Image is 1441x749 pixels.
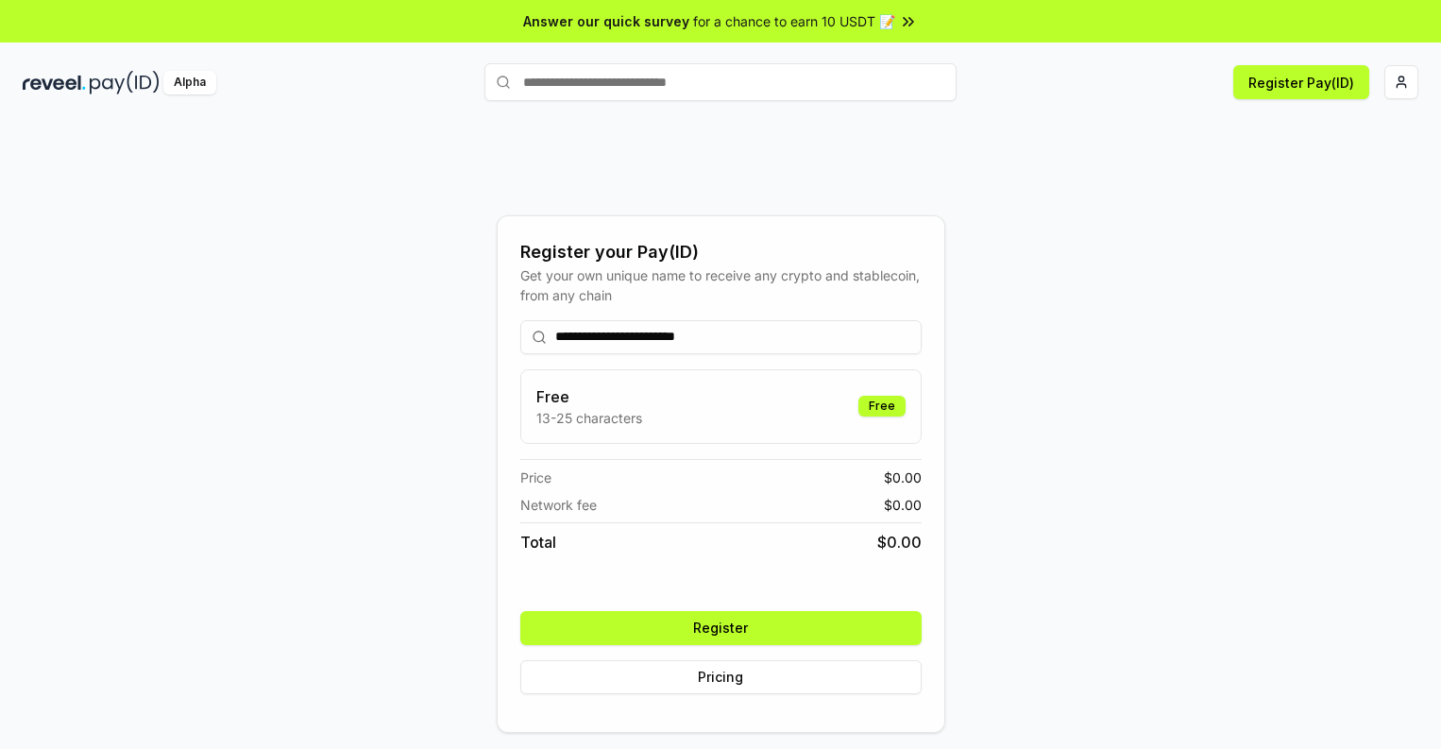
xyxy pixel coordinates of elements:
[884,495,922,515] span: $ 0.00
[536,408,642,428] p: 13-25 characters
[520,239,922,265] div: Register your Pay(ID)
[163,71,216,94] div: Alpha
[536,385,642,408] h3: Free
[520,265,922,305] div: Get your own unique name to receive any crypto and stablecoin, from any chain
[877,531,922,553] span: $ 0.00
[520,495,597,515] span: Network fee
[520,660,922,694] button: Pricing
[90,71,160,94] img: pay_id
[884,468,922,487] span: $ 0.00
[520,611,922,645] button: Register
[23,71,86,94] img: reveel_dark
[523,11,689,31] span: Answer our quick survey
[858,396,906,417] div: Free
[520,468,551,487] span: Price
[693,11,895,31] span: for a chance to earn 10 USDT 📝
[1233,65,1369,99] button: Register Pay(ID)
[520,531,556,553] span: Total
